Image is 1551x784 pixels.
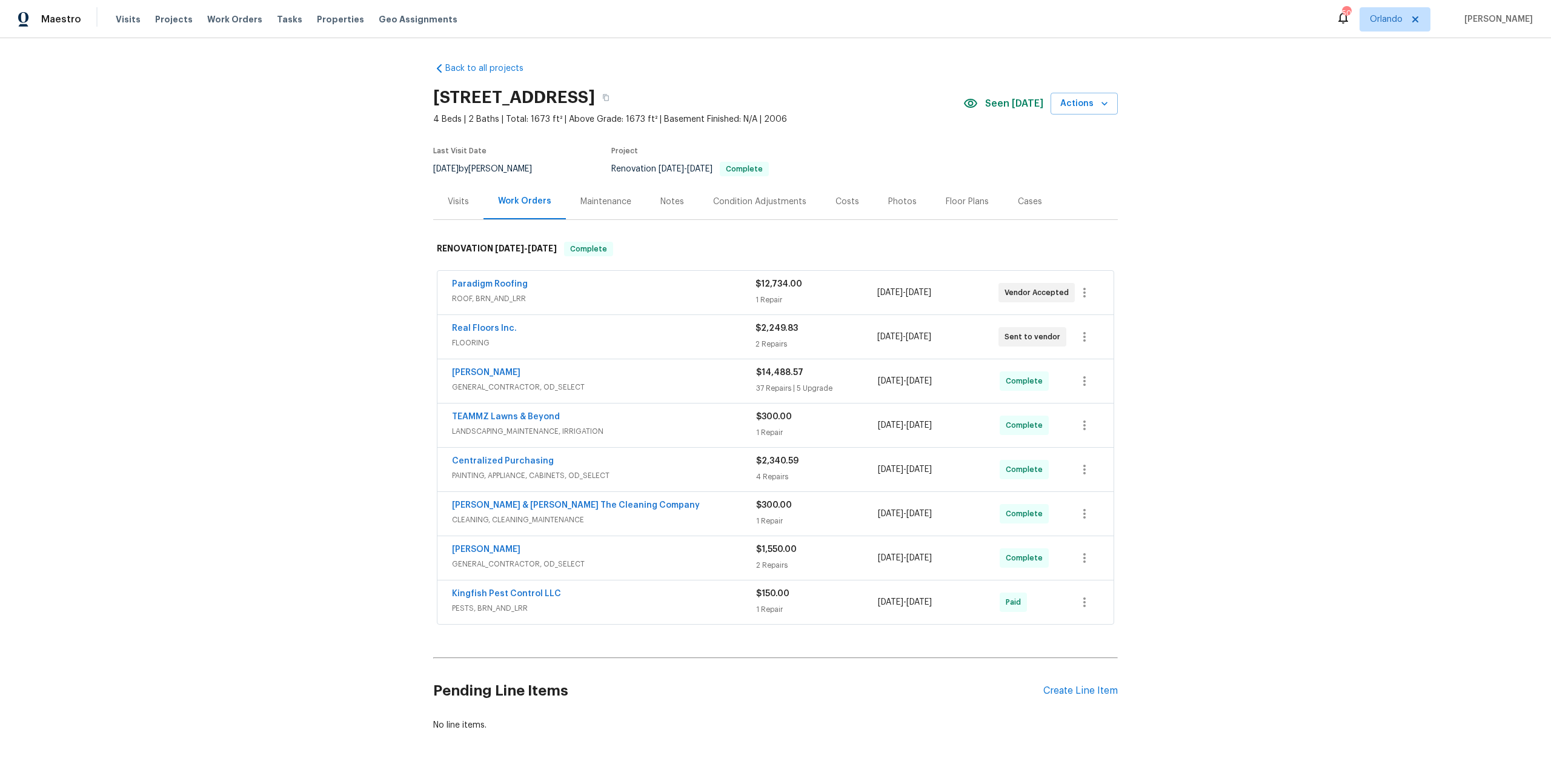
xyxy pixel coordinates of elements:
span: [PERSON_NAME] [1460,13,1533,25]
span: Geo Assignments [379,13,457,25]
span: [DATE] [906,421,932,430]
span: [DATE] [878,377,903,385]
div: 37 Repairs | 5 Upgrade [756,382,878,394]
span: $300.00 [756,413,792,421]
a: Paradigm Roofing [452,280,528,288]
div: 2 Repairs [756,338,877,350]
div: 1 Repair [756,515,878,527]
h2: Pending Line Items [433,663,1043,719]
span: Sent to vendor [1005,331,1065,343]
span: Orlando [1370,13,1403,25]
a: Back to all projects [433,62,550,75]
span: 4 Beds | 2 Baths | Total: 1673 ft² | Above Grade: 1673 ft² | Basement Finished: N/A | 2006 [433,113,963,125]
span: $150.00 [756,590,789,598]
div: 1 Repair [756,294,877,306]
span: [DATE] [906,377,932,385]
span: [DATE] [878,421,903,430]
div: Floor Plans [946,196,989,208]
span: [DATE] [906,554,932,562]
div: Cases [1018,196,1042,208]
a: Kingfish Pest Control LLC [452,590,561,598]
span: [DATE] [906,510,932,518]
a: [PERSON_NAME] [452,368,520,377]
div: 50 [1342,7,1350,19]
span: - [877,331,931,343]
span: - [878,463,932,476]
div: Photos [888,196,917,208]
div: 4 Repairs [756,471,878,483]
span: Paid [1006,596,1026,608]
span: Complete [1006,419,1048,431]
div: Costs [835,196,859,208]
span: [DATE] [878,598,903,606]
span: $2,249.83 [756,324,798,333]
span: - [659,165,712,173]
span: [DATE] [495,244,524,253]
span: LANDSCAPING_MAINTENANCE, IRRIGATION [452,425,756,437]
div: 2 Repairs [756,559,878,571]
div: RENOVATION [DATE]-[DATE]Complete [433,230,1118,268]
a: TEAMMZ Lawns & Beyond [452,413,560,421]
span: [DATE] [906,333,931,341]
span: Complete [1006,463,1048,476]
div: 1 Repair [756,603,878,616]
span: $300.00 [756,501,792,510]
a: [PERSON_NAME] [452,545,520,554]
span: - [878,552,932,564]
span: $12,734.00 [756,280,802,288]
span: Last Visit Date [433,147,487,154]
span: [DATE] [687,165,712,173]
span: [DATE] [878,465,903,474]
span: Complete [565,243,612,255]
span: FLOORING [452,337,756,349]
span: ROOF, BRN_AND_LRR [452,293,756,305]
span: Visits [116,13,141,25]
span: [DATE] [659,165,684,173]
span: PESTS, BRN_AND_LRR [452,602,756,614]
span: GENERAL_CONTRACTOR, OD_SELECT [452,381,756,393]
span: [DATE] [877,333,903,341]
div: Notes [660,196,684,208]
span: Tasks [277,15,302,24]
span: [DATE] [528,244,557,253]
span: Maestro [41,13,81,25]
span: [DATE] [877,288,903,297]
span: - [878,508,932,520]
div: by [PERSON_NAME] [433,162,546,176]
span: Complete [1006,375,1048,387]
button: Actions [1051,93,1118,115]
span: Work Orders [207,13,262,25]
div: Condition Adjustments [713,196,806,208]
a: Centralized Purchasing [452,457,554,465]
span: [DATE] [878,554,903,562]
h2: [STREET_ADDRESS] [433,91,595,104]
span: [DATE] [906,598,932,606]
span: Renovation [611,165,769,173]
span: - [495,244,557,253]
span: - [877,287,931,299]
span: $1,550.00 [756,545,797,554]
div: 1 Repair [756,427,878,439]
button: Copy Address [595,87,617,108]
span: [DATE] [906,465,932,474]
span: $2,340.59 [756,457,799,465]
span: PAINTING, APPLIANCE, CABINETS, OD_SELECT [452,470,756,482]
span: Project [611,147,638,154]
span: - [878,419,932,431]
span: [DATE] [906,288,931,297]
a: Real Floors Inc. [452,324,517,333]
span: [DATE] [433,165,459,173]
span: Projects [155,13,193,25]
div: Maintenance [580,196,631,208]
h6: RENOVATION [437,242,557,256]
span: GENERAL_CONTRACTOR, OD_SELECT [452,558,756,570]
span: - [878,596,932,608]
div: Work Orders [498,195,551,207]
span: $14,488.57 [756,368,803,377]
span: [DATE] [878,510,903,518]
a: [PERSON_NAME] & [PERSON_NAME] The Cleaning Company [452,501,700,510]
span: Actions [1060,96,1108,111]
span: - [878,375,932,387]
div: No line items. [433,719,1118,731]
span: Complete [721,165,768,173]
